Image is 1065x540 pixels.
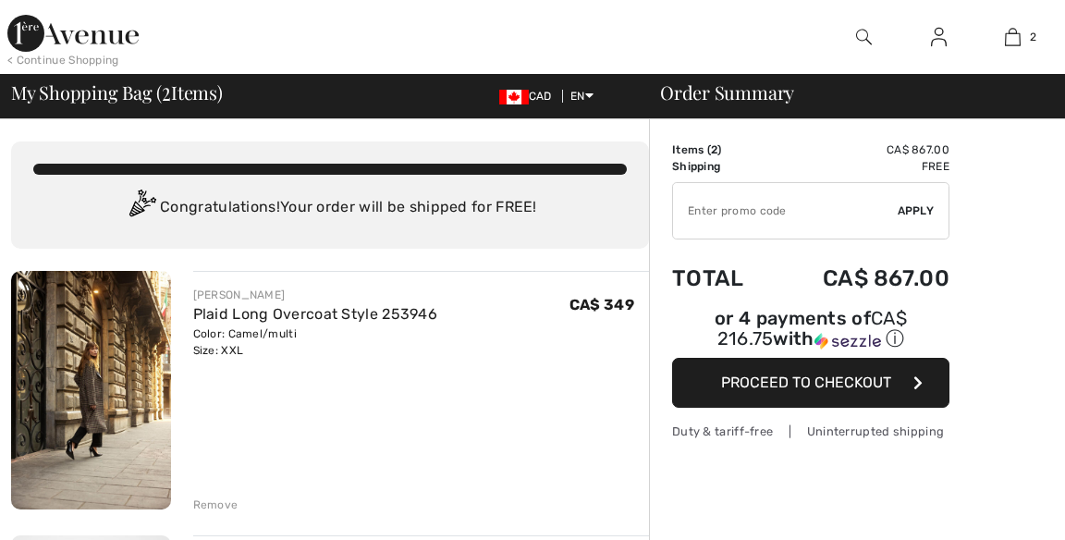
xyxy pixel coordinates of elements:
[11,83,223,102] span: My Shopping Bag ( Items)
[672,141,772,158] td: Items ( )
[499,90,529,104] img: Canadian Dollar
[856,26,872,48] img: search the website
[672,247,772,310] td: Total
[672,158,772,175] td: Shipping
[123,190,160,227] img: Congratulation2.svg
[570,90,594,103] span: EN
[7,52,119,68] div: < Continue Shopping
[672,310,949,351] div: or 4 payments of with
[7,15,139,52] img: 1ère Avenue
[193,305,438,323] a: Plaid Long Overcoat Style 253946
[673,183,898,239] input: Promo code
[638,83,1054,102] div: Order Summary
[11,271,171,509] img: Plaid Long Overcoat Style 253946
[193,287,438,303] div: [PERSON_NAME]
[898,202,935,219] span: Apply
[672,310,949,358] div: or 4 payments ofCA$ 216.75withSezzle Click to learn more about Sezzle
[193,325,438,359] div: Color: Camel/multi Size: XXL
[1005,26,1021,48] img: My Bag
[499,90,559,103] span: CAD
[772,141,949,158] td: CA$ 867.00
[976,26,1049,48] a: 2
[162,79,171,103] span: 2
[916,26,961,49] a: Sign In
[772,247,949,310] td: CA$ 867.00
[814,333,881,350] img: Sezzle
[931,26,947,48] img: My Info
[1030,29,1036,45] span: 2
[721,374,891,391] span: Proceed to Checkout
[33,190,627,227] div: Congratulations! Your order will be shipped for FREE!
[672,358,949,408] button: Proceed to Checkout
[193,497,239,513] div: Remove
[672,423,949,440] div: Duty & tariff-free | Uninterrupted shipping
[711,143,717,156] span: 2
[569,296,634,313] span: CA$ 349
[772,158,949,175] td: Free
[717,307,907,350] span: CA$ 216.75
